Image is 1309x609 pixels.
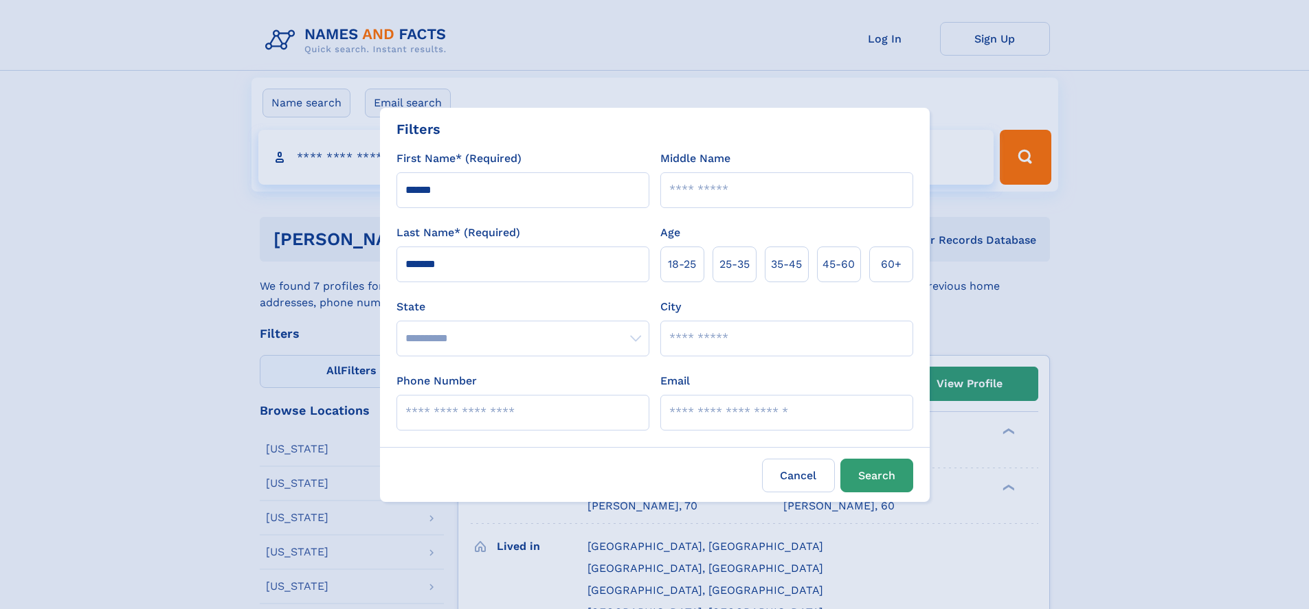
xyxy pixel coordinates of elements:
[396,150,522,167] label: First Name* (Required)
[660,225,680,241] label: Age
[719,256,750,273] span: 25‑35
[771,256,802,273] span: 35‑45
[660,150,730,167] label: Middle Name
[762,459,835,492] label: Cancel
[660,373,690,389] label: Email
[660,299,681,315] label: City
[396,373,477,389] label: Phone Number
[881,256,902,273] span: 60+
[396,225,520,241] label: Last Name* (Required)
[840,459,913,492] button: Search
[668,256,696,273] span: 18‑25
[823,256,855,273] span: 45‑60
[396,119,440,139] div: Filters
[396,299,649,315] label: State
